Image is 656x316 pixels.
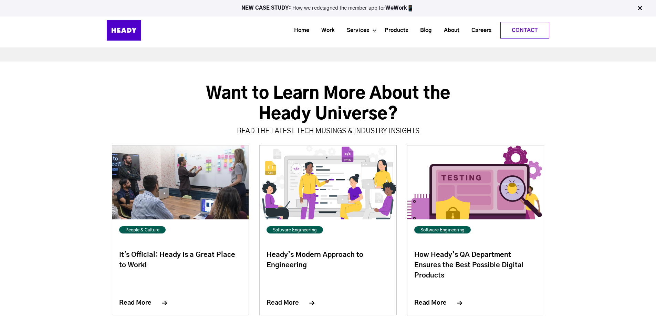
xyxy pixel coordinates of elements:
[407,5,414,12] img: app emoji
[407,145,544,237] img: featured_blog_image
[414,300,462,306] a: Read More
[237,128,419,134] span: Read the Latest Tech Musings & Industry Insights
[241,6,292,11] strong: NEW CASE STUDY:
[338,24,373,37] a: Services
[412,24,435,37] a: Blog
[3,5,653,12] p: How we redesigned the member app for
[376,24,412,37] a: Products
[414,226,471,233] a: Software Engineering
[385,6,407,11] a: WeWork
[299,301,315,305] img: fill
[447,301,462,305] img: fill
[435,24,463,37] a: About
[636,5,643,12] img: Close Bar
[112,145,249,219] img: featured_blog_image
[267,300,315,306] a: Read More
[313,24,338,37] a: Work
[501,22,549,38] a: Contact
[119,251,235,269] a: It's Official: Heady is a Great Place to Work!
[182,84,475,125] h3: Want to Learn More About the Heady Universe?
[152,301,167,305] img: fill
[119,226,166,233] a: People & Culture
[463,24,495,37] a: Careers
[158,22,549,39] div: Navigation Menu
[107,20,141,41] img: Heady_Logo_Web-01 (1)
[119,300,167,306] a: Read More
[260,145,396,235] img: featured_blog_image
[414,251,524,279] a: How Heady’s QA Department Ensures the Best Possible Digital Products
[285,24,313,37] a: Home
[267,226,323,233] a: Software Engineering
[267,251,363,269] a: Heady’s Modern Approach to Engineering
